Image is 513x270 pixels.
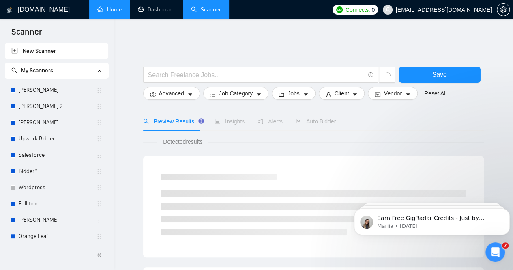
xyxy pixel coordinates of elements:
li: Vivek [5,114,108,131]
span: Save [432,69,446,80]
span: Vendor [384,89,401,98]
button: userClientcaret-down [319,87,365,100]
span: 0 [371,5,375,14]
span: setting [497,6,509,13]
a: New Scanner [11,43,102,59]
span: caret-down [256,91,262,97]
span: double-left [97,251,105,259]
span: holder [96,201,103,207]
li: Dishant [5,82,108,98]
span: Alerts [258,118,283,125]
span: holder [96,136,103,142]
span: Auto Bidder [296,118,336,125]
a: homeHome [97,6,122,13]
span: Jobs [288,89,300,98]
span: holder [96,87,103,93]
span: bars [210,91,216,97]
li: New Scanner [5,43,108,59]
button: idcardVendorcaret-down [368,87,417,100]
span: robot [296,119,301,124]
span: holder [96,217,103,223]
a: Orange Leaf [19,228,96,244]
li: Orange Leaf [5,228,108,244]
li: Dishant 2 [5,98,108,114]
span: caret-down [352,91,358,97]
span: search [11,67,17,73]
span: holder [96,103,103,110]
span: Preview Results [143,118,202,125]
a: Wordpress [19,179,96,196]
a: [PERSON_NAME] [19,114,96,131]
button: folderJobscaret-down [272,87,316,100]
li: Salesforce [5,147,108,163]
button: settingAdvancedcaret-down [143,87,200,100]
iframe: Intercom live chat [485,242,505,262]
input: Search Freelance Jobs... [148,70,365,80]
a: Bidder* [19,163,96,179]
span: setting [150,91,156,97]
li: Full time [5,196,108,212]
span: idcard [375,91,380,97]
a: [PERSON_NAME] 2 [19,98,96,114]
span: user [326,91,331,97]
a: Upwork Bidder [19,131,96,147]
li: Bidder* [5,163,108,179]
span: holder [96,152,103,158]
span: My Scanners [11,67,53,74]
span: user [385,7,391,13]
button: Save [399,67,481,83]
span: Advanced [159,89,184,98]
span: Connects: [346,5,370,14]
a: [PERSON_NAME] [19,82,96,98]
img: logo [7,4,13,17]
li: Michel [5,212,108,228]
img: upwork-logo.png [336,6,343,13]
button: setting [497,3,510,16]
span: 7 [502,242,509,249]
li: Wordpress [5,179,108,196]
span: area-chart [215,119,220,124]
span: holder [96,184,103,191]
span: notification [258,119,263,124]
span: caret-down [405,91,411,97]
span: Detected results [157,137,208,146]
span: Job Category [219,89,253,98]
li: Upwork Bidder [5,131,108,147]
span: caret-down [187,91,193,97]
span: Client [335,89,349,98]
span: holder [96,119,103,126]
a: [PERSON_NAME] [19,212,96,228]
span: folder [279,91,284,97]
span: Insights [215,118,245,125]
span: search [143,119,149,124]
iframe: Intercom notifications message [351,191,513,248]
a: setting [497,6,510,13]
span: Scanner [5,26,48,43]
a: searchScanner [191,6,221,13]
a: Salesforce [19,147,96,163]
span: loading [383,72,391,80]
span: My Scanners [21,67,53,74]
a: Reset All [424,89,446,98]
div: Tooltip anchor [197,117,205,125]
span: holder [96,168,103,175]
a: Full time [19,196,96,212]
button: barsJob Categorycaret-down [203,87,268,100]
span: caret-down [303,91,309,97]
span: holder [96,233,103,240]
span: info-circle [368,72,373,78]
a: dashboardDashboard [138,6,175,13]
